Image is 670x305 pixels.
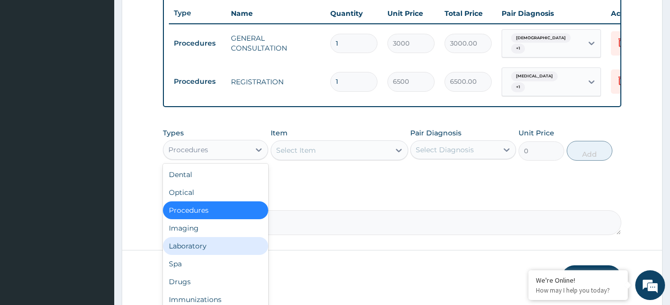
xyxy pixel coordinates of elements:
td: Procedures [169,39,226,58]
th: Pair Diagnosis [497,8,606,28]
label: Item [271,133,288,143]
td: GENERAL CONSULTATION [226,33,325,63]
p: How may I help you today? [536,286,620,295]
label: Types [163,134,184,142]
span: We're online! [58,90,137,190]
th: Quantity [325,8,382,28]
th: Type [169,9,226,27]
button: Add [567,146,612,166]
label: Unit Price [519,133,554,143]
th: Unit Price [382,8,440,28]
div: Minimize live chat window [163,5,187,29]
label: Pair Diagnosis [410,133,461,143]
div: Laboratory [168,150,206,160]
th: Actions [606,8,656,28]
th: Total Price [440,8,497,28]
span: [MEDICAL_DATA] [511,76,558,86]
td: Procedures [169,77,226,96]
td: REGISTRATION [226,77,325,97]
div: Select Diagnosis [416,150,474,160]
th: Name [226,8,325,28]
div: Chat with us now [52,56,167,68]
div: We're Online! [536,276,620,285]
textarea: Type your message and hit 'Enter' [5,201,189,236]
div: Select Item [276,150,316,160]
span: [DEMOGRAPHIC_DATA] [511,38,571,48]
img: d_794563401_company_1708531726252_794563401 [18,50,40,74]
span: + 1 [511,87,525,97]
span: + 1 [511,49,525,59]
label: Comment [163,201,622,210]
button: Previous [163,270,220,296]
